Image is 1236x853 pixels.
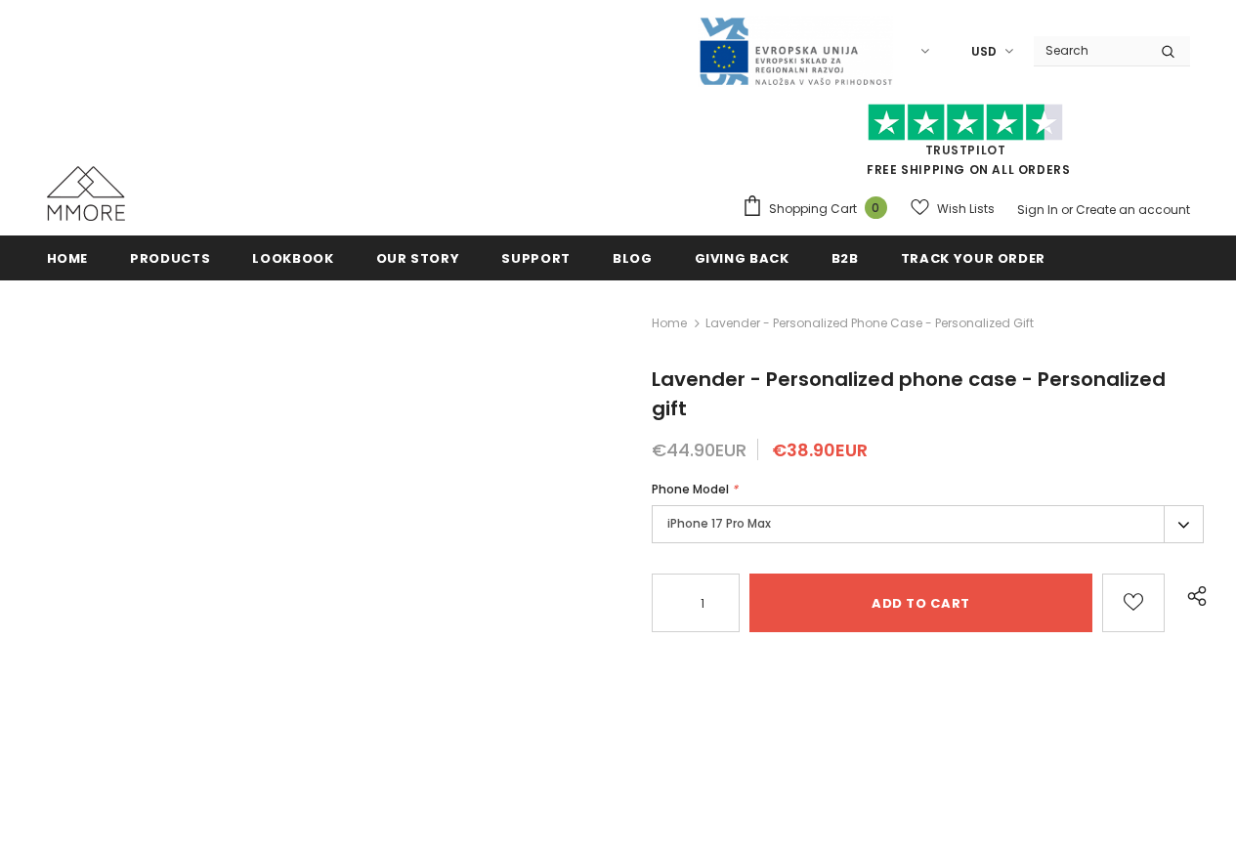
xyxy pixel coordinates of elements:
[652,312,687,335] a: Home
[1061,201,1073,218] span: or
[1017,201,1058,218] a: Sign In
[47,249,89,268] span: Home
[47,235,89,279] a: Home
[1076,201,1190,218] a: Create an account
[695,249,789,268] span: Giving back
[252,249,333,268] span: Lookbook
[652,438,746,462] span: €44.90EUR
[252,235,333,279] a: Lookbook
[695,235,789,279] a: Giving back
[971,42,997,62] span: USD
[901,235,1045,279] a: Track your order
[772,438,868,462] span: €38.90EUR
[652,505,1204,543] label: iPhone 17 Pro Max
[652,481,729,497] span: Phone Model
[868,104,1063,142] img: Trust Pilot Stars
[652,365,1166,422] span: Lavender - Personalized phone case - Personalized gift
[47,166,125,221] img: MMORE Cases
[769,199,857,219] span: Shopping Cart
[130,249,210,268] span: Products
[501,235,571,279] a: support
[742,194,897,224] a: Shopping Cart 0
[749,574,1092,632] input: Add to cart
[376,249,460,268] span: Our Story
[501,249,571,268] span: support
[831,235,859,279] a: B2B
[911,192,995,226] a: Wish Lists
[925,142,1006,158] a: Trustpilot
[705,312,1034,335] span: Lavender - Personalized phone case - Personalized gift
[901,249,1045,268] span: Track your order
[742,112,1190,178] span: FREE SHIPPING ON ALL ORDERS
[376,235,460,279] a: Our Story
[698,42,893,59] a: Javni Razpis
[613,249,653,268] span: Blog
[831,249,859,268] span: B2B
[937,199,995,219] span: Wish Lists
[698,16,893,87] img: Javni Razpis
[865,196,887,219] span: 0
[130,235,210,279] a: Products
[613,235,653,279] a: Blog
[1034,36,1146,64] input: Search Site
